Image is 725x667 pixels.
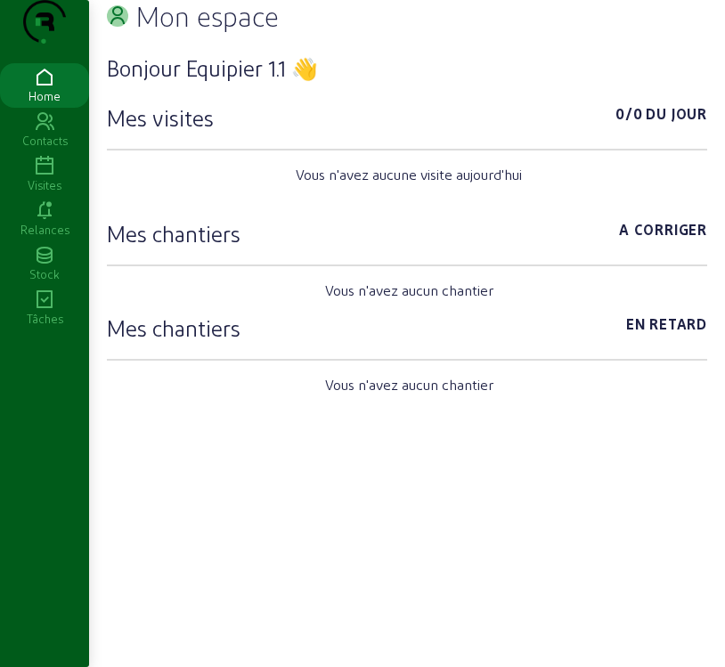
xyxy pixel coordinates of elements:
h3: Mes visites [107,103,214,132]
h3: Bonjour Equipier 1.1 👋 [107,53,707,82]
span: Vous n'avez aucun chantier [325,374,493,395]
h3: Mes chantiers [107,219,240,248]
span: En retard [626,313,707,342]
span: Vous n'avez aucun chantier [325,280,493,301]
span: 0/0 [615,103,642,132]
span: Vous n'avez aucune visite aujourd'hui [296,164,522,185]
span: Du jour [646,103,707,132]
span: A corriger [619,219,707,248]
h3: Mes chantiers [107,313,240,342]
